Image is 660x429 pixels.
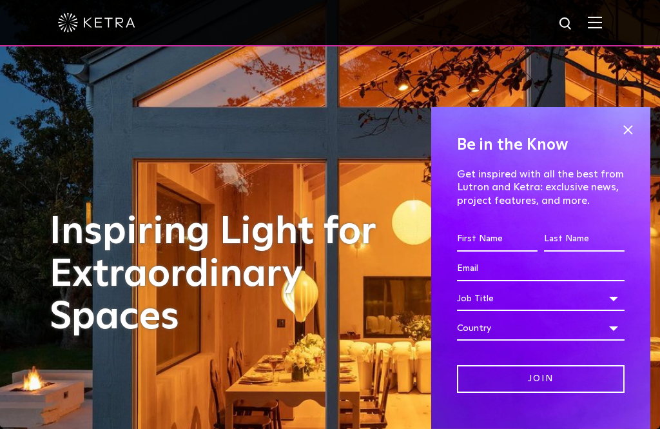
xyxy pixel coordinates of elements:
h4: Be in the Know [457,133,625,157]
div: Job Title [457,286,625,311]
input: Email [457,257,625,281]
p: Get inspired with all the best from Lutron and Ketra: exclusive news, project features, and more. [457,168,625,208]
img: ketra-logo-2019-white [58,13,135,32]
img: Hamburger%20Nav.svg [588,16,602,28]
input: Join [457,365,625,393]
div: Country [457,316,625,341]
h1: Inspiring Light for Extraordinary Spaces [50,211,414,339]
input: Last Name [544,227,625,252]
input: First Name [457,227,538,252]
img: search icon [558,16,574,32]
